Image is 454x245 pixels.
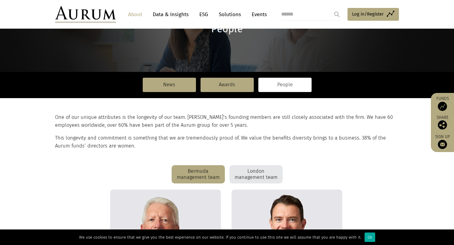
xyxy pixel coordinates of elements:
input: Submit [331,8,343,20]
a: About [125,9,145,20]
div: Share [434,115,451,130]
a: Awards [201,78,254,92]
img: Share this post [438,120,447,130]
p: This longevity and commitment is something that we are tremendously proud of. We value the benefi... [55,134,397,150]
a: Data & Insights [150,9,192,20]
img: Sign up to our newsletter [438,140,447,149]
div: Ok [365,233,375,242]
a: Funds [434,96,451,111]
a: People [258,78,312,92]
a: Solutions [216,9,244,20]
h1: People [55,23,399,35]
div: London management team [229,165,283,183]
img: Aurum [55,6,116,23]
div: Bermuda management team [172,165,225,183]
a: Log in/Register [347,8,399,21]
a: Sign up [434,134,451,149]
img: Access Funds [438,102,447,111]
a: Events [249,9,267,20]
span: Log in/Register [352,10,384,18]
a: ESG [196,9,211,20]
p: One of our unique attributes is the longevity of our team. [PERSON_NAME]’s founding members are s... [55,113,397,130]
a: News [143,78,196,92]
